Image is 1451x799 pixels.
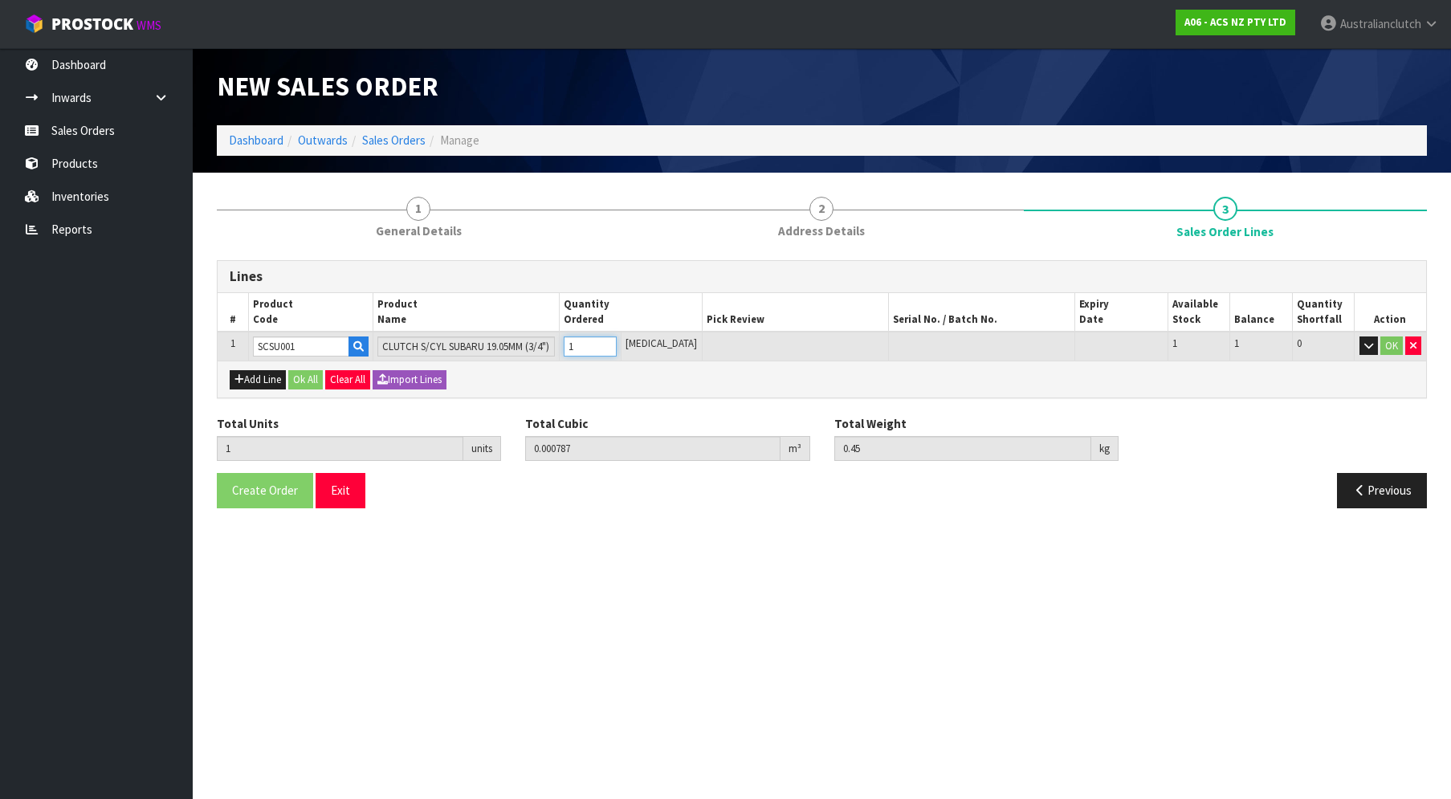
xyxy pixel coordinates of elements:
[232,483,298,498] span: Create Order
[230,370,286,389] button: Add Line
[218,293,249,332] th: #
[440,132,479,148] span: Manage
[1337,473,1427,508] button: Previous
[217,415,279,432] label: Total Units
[377,336,555,357] input: Name
[229,132,283,148] a: Dashboard
[217,436,463,461] input: Total Units
[809,197,834,221] span: 2
[249,293,373,332] th: Product Code
[1168,293,1229,332] th: Available Stock
[325,370,370,389] button: Clear All
[525,415,588,432] label: Total Cubic
[298,132,348,148] a: Outwards
[376,222,462,239] span: General Details
[781,436,810,462] div: m³
[1292,293,1354,332] th: Quantity Shortfall
[834,436,1091,461] input: Total Weight
[230,269,1414,284] h3: Lines
[889,293,1075,332] th: Serial No. / Batch No.
[1184,15,1286,29] strong: A06 - ACS NZ PTY LTD
[559,293,702,332] th: Quantity Ordered
[564,336,617,357] input: Qty Ordered
[1230,293,1292,332] th: Balance
[137,18,161,33] small: WMS
[1234,336,1239,350] span: 1
[24,14,44,34] img: cube-alt.png
[230,336,235,350] span: 1
[1176,223,1274,240] span: Sales Order Lines
[362,132,426,148] a: Sales Orders
[703,293,889,332] th: Pick Review
[1380,336,1403,356] button: OK
[51,14,133,35] span: ProStock
[217,248,1427,520] span: Sales Order Lines
[316,473,365,508] button: Exit
[253,336,349,357] input: Code
[1340,16,1421,31] span: Australianclutch
[217,70,438,103] span: New Sales Order
[626,336,697,350] span: [MEDICAL_DATA]
[463,436,501,462] div: units
[1354,293,1426,332] th: Action
[1297,336,1302,350] span: 0
[288,370,323,389] button: Ok All
[373,370,446,389] button: Import Lines
[1091,436,1119,462] div: kg
[778,222,865,239] span: Address Details
[834,415,907,432] label: Total Weight
[1172,336,1177,350] span: 1
[406,197,430,221] span: 1
[525,436,780,461] input: Total Cubic
[217,473,313,508] button: Create Order
[373,293,559,332] th: Product Name
[1074,293,1168,332] th: Expiry Date
[1213,197,1237,221] span: 3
